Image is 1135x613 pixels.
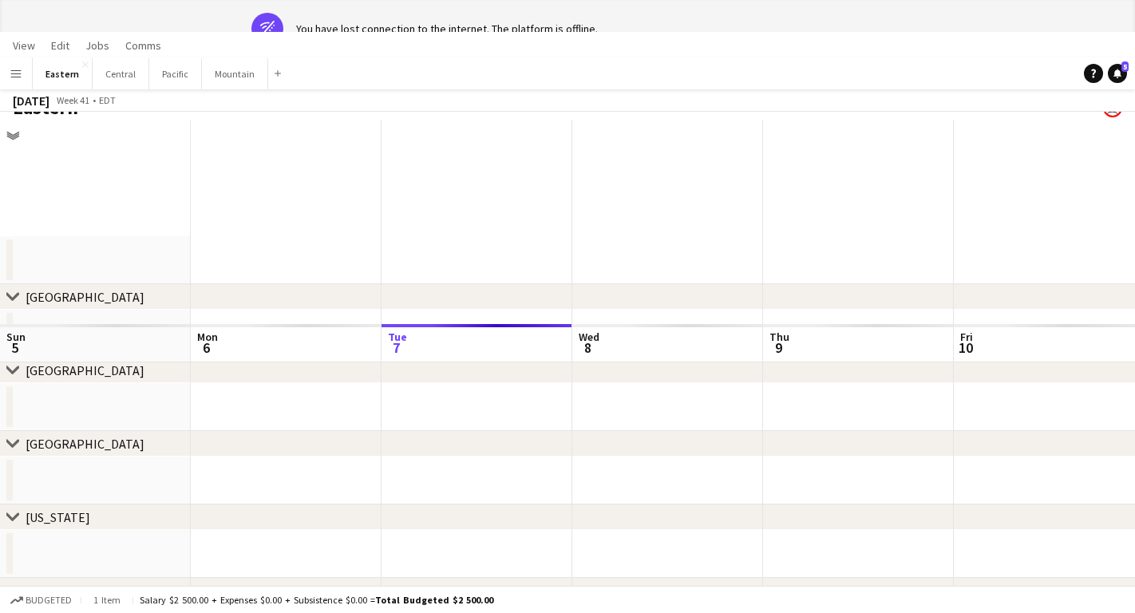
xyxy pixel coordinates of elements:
a: Comms [119,35,168,56]
span: 10 [958,338,973,357]
a: View [6,35,42,56]
span: 8 [576,338,599,357]
div: EDT [99,94,116,106]
div: [GEOGRAPHIC_DATA] [26,436,144,452]
span: Fri [960,330,973,344]
span: Tue [388,330,407,344]
div: [GEOGRAPHIC_DATA] [26,289,144,305]
span: Sun [6,330,26,344]
button: Budgeted [8,591,74,609]
button: Mountain [202,58,268,89]
span: Mon [197,330,218,344]
a: Jobs [79,35,116,56]
span: Budgeted [26,595,72,606]
span: Wed [579,330,599,344]
span: Thu [769,330,789,344]
button: Eastern [33,58,93,89]
span: 5 [4,338,26,357]
a: 5 [1108,64,1127,83]
div: You have lost connection to the internet. The platform is offline. [296,22,598,36]
button: Pacific [149,58,202,89]
div: [GEOGRAPHIC_DATA] [26,583,144,599]
span: 5 [1121,61,1129,72]
div: Salary $2 500.00 + Expenses $0.00 + Subsistence $0.00 = [140,594,493,606]
div: [US_STATE] [26,509,90,525]
span: Comms [125,38,161,53]
span: Edit [51,38,69,53]
span: View [13,38,35,53]
button: Central [93,58,149,89]
span: Week 41 [53,94,93,106]
span: Jobs [85,38,109,53]
span: Total Budgeted $2 500.00 [375,594,493,606]
div: [GEOGRAPHIC_DATA] [26,362,144,378]
span: 1 item [88,594,126,606]
span: 6 [195,338,218,357]
span: 9 [767,338,789,357]
div: [DATE] [13,93,49,109]
a: Edit [45,35,76,56]
span: 7 [386,338,407,357]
